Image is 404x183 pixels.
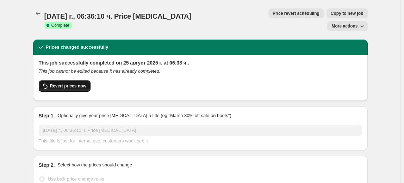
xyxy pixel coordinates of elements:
[273,11,319,16] span: Price revert scheduling
[44,12,191,20] span: [DATE] г., 06:36:10 ч. Price [MEDICAL_DATA]
[50,83,86,89] span: Revert prices now
[46,44,108,51] h2: Prices changed successfully
[39,59,362,66] h2: This job successfully completed on 25 август 2025 г. at 06:38 ч..
[268,8,324,18] button: Price revert scheduling
[327,8,368,18] button: Copy to new job
[39,80,91,92] button: Revert prices now
[39,68,161,74] i: This job cannot be edited because it has already completed.
[327,21,367,31] button: More actions
[39,138,148,144] span: This title is just for internal use, customers won't see it
[48,176,104,182] span: Use bulk price change rules
[33,8,43,18] button: Price change jobs
[57,161,132,169] p: Select how the prices should change
[39,112,55,119] h2: Step 1.
[39,161,55,169] h2: Step 2.
[331,23,358,29] span: More actions
[331,11,363,16] span: Copy to new job
[51,23,69,28] span: Complete
[39,125,362,136] input: 30% off holiday sale
[57,112,231,119] p: Optionally give your price [MEDICAL_DATA] a title (eg "March 30% off sale on boots")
